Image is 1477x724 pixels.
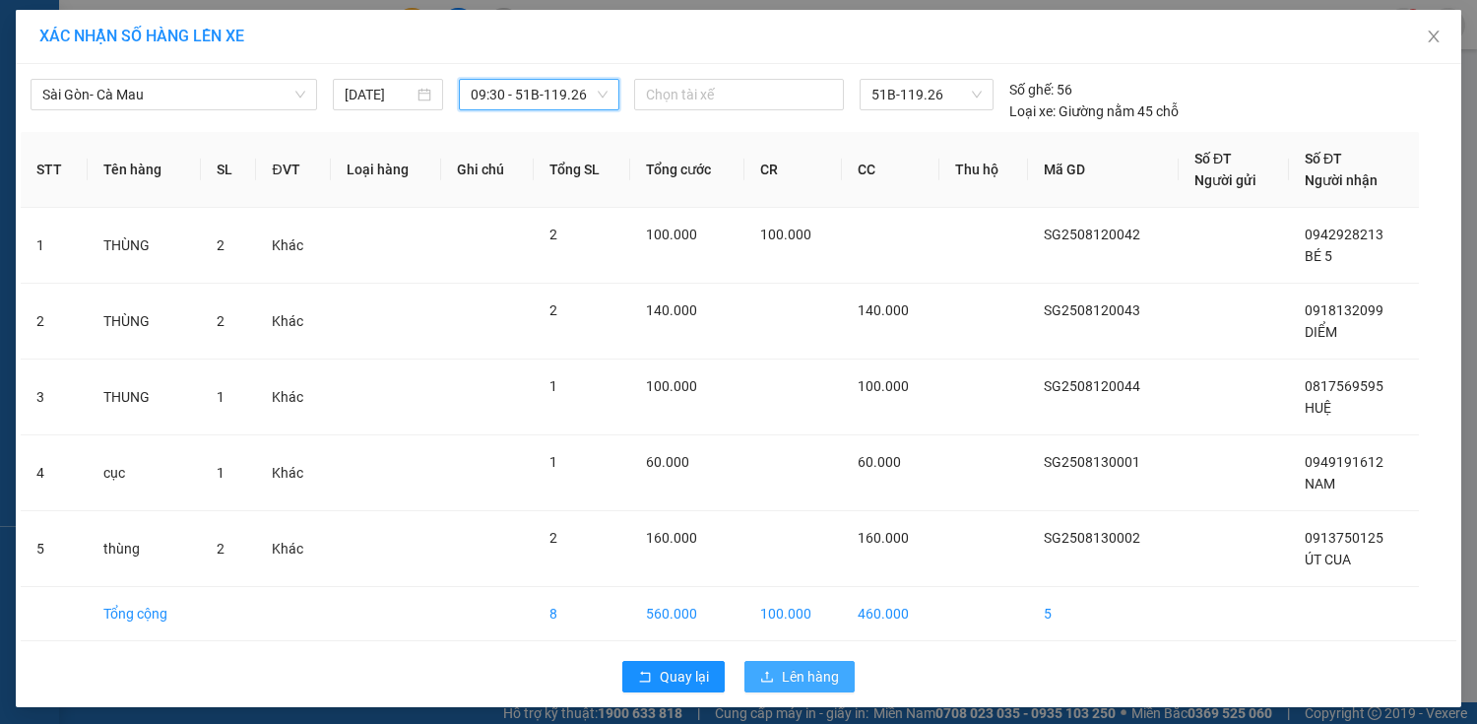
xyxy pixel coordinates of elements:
th: Thu hộ [939,132,1028,208]
span: 1 [549,454,557,470]
span: 2 [549,227,557,242]
span: 140.000 [858,302,909,318]
span: Người nhận [1305,172,1378,188]
th: Loại hàng [331,132,441,208]
span: 60.000 [646,454,689,470]
span: 2 [217,313,225,329]
div: 56 [1009,79,1072,100]
td: 5 [21,511,88,587]
td: Tổng cộng [88,587,200,641]
span: 100.000 [646,227,697,242]
button: Close [1406,10,1461,65]
td: Khác [256,208,330,284]
span: rollback [638,670,652,686]
span: 0949191612 [1305,454,1383,470]
span: 09:30 - 51B-119.26 [471,80,608,109]
th: Tên hàng [88,132,200,208]
span: XÁC NHẬN SỐ HÀNG LÊN XE [39,27,244,45]
span: SG2508130002 [1044,530,1140,546]
td: Khác [256,435,330,511]
th: STT [21,132,88,208]
span: upload [760,670,774,686]
span: Số ĐT [1305,151,1342,166]
td: thùng [88,511,200,587]
div: Giường nằm 45 chỗ [1009,100,1179,122]
td: 5 [1028,587,1179,641]
th: Mã GD [1028,132,1179,208]
span: 0913750125 [1305,530,1383,546]
td: THÙNG [88,208,200,284]
td: 3 [21,360,88,435]
span: Quay lại [660,666,709,688]
span: HUỆ [1305,400,1331,416]
span: 1 [217,465,225,481]
span: Loại xe: [1009,100,1056,122]
span: DIỂM [1305,324,1337,340]
th: Tổng cước [630,132,744,208]
span: 51B-119.26 [871,80,982,109]
td: 2 [21,284,88,360]
td: THUNG [88,360,200,435]
span: SG2508130001 [1044,454,1140,470]
input: 13/08/2025 [345,84,414,105]
th: Ghi chú [441,132,534,208]
th: CR [744,132,842,208]
td: 4 [21,435,88,511]
span: 2 [217,237,225,253]
span: 160.000 [646,530,697,546]
span: 60.000 [858,454,901,470]
span: 2 [549,530,557,546]
span: 140.000 [646,302,697,318]
span: Người gửi [1194,172,1256,188]
th: CC [842,132,939,208]
th: ĐVT [256,132,330,208]
td: 560.000 [630,587,744,641]
span: 100.000 [858,378,909,394]
td: THÙNG [88,284,200,360]
td: Khác [256,511,330,587]
span: 100.000 [646,378,697,394]
span: 0817569595 [1305,378,1383,394]
td: 460.000 [842,587,939,641]
button: rollbackQuay lại [622,661,725,692]
td: Khác [256,360,330,435]
span: Số ghế: [1009,79,1054,100]
td: 100.000 [744,587,842,641]
th: SL [201,132,257,208]
span: 2 [217,541,225,557]
td: 8 [534,587,630,641]
span: Lên hàng [782,666,839,688]
span: Sài Gòn- Cà Mau [42,80,305,109]
span: SG2508120044 [1044,378,1140,394]
span: 2 [549,302,557,318]
td: Khác [256,284,330,360]
span: ÚT CUA [1305,552,1351,567]
span: 0918132099 [1305,302,1383,318]
span: Số ĐT [1194,151,1232,166]
span: 0942928213 [1305,227,1383,242]
span: 1 [549,378,557,394]
td: 1 [21,208,88,284]
span: close [1426,29,1442,44]
span: NAM [1305,476,1335,492]
button: uploadLên hàng [744,661,855,692]
span: 100.000 [760,227,811,242]
th: Tổng SL [534,132,630,208]
span: BÉ 5 [1305,248,1332,264]
span: SG2508120042 [1044,227,1140,242]
span: SG2508120043 [1044,302,1140,318]
span: 160.000 [858,530,909,546]
span: 1 [217,389,225,405]
td: cục [88,435,200,511]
